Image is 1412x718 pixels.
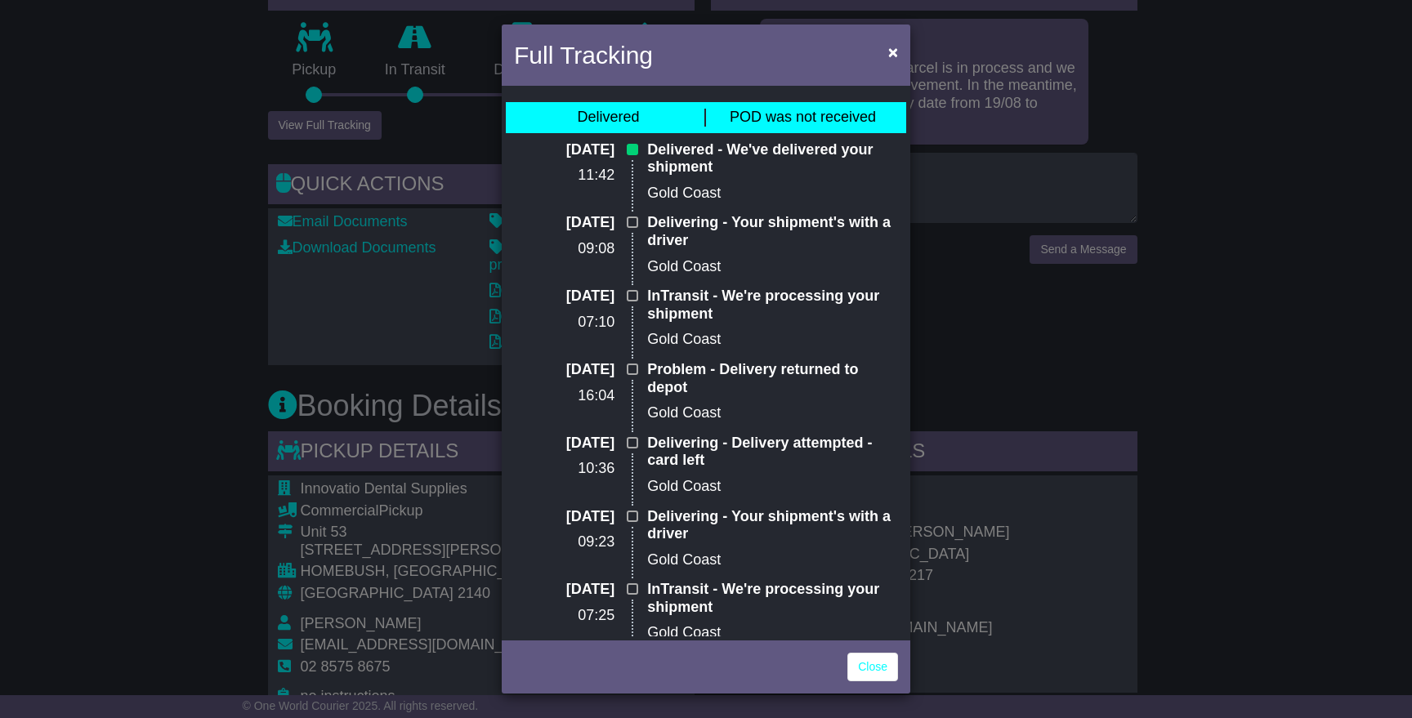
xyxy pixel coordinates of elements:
[847,653,898,681] a: Close
[514,581,614,599] p: [DATE]
[577,109,639,127] div: Delivered
[888,42,898,61] span: ×
[647,331,898,349] p: Gold Coast
[647,478,898,496] p: Gold Coast
[514,387,614,405] p: 16:04
[514,361,614,379] p: [DATE]
[514,508,614,526] p: [DATE]
[514,533,614,551] p: 09:23
[514,314,614,332] p: 07:10
[647,185,898,203] p: Gold Coast
[647,581,898,616] p: InTransit - We're processing your shipment
[647,404,898,422] p: Gold Coast
[647,214,898,249] p: Delivering - Your shipment's with a driver
[647,141,898,176] p: Delivered - We've delivered your shipment
[514,460,614,478] p: 10:36
[647,624,898,642] p: Gold Coast
[730,109,876,125] span: POD was not received
[514,607,614,625] p: 07:25
[514,288,614,305] p: [DATE]
[647,435,898,470] p: Delivering - Delivery attempted - card left
[514,167,614,185] p: 11:42
[514,214,614,232] p: [DATE]
[514,37,653,74] h4: Full Tracking
[880,35,906,69] button: Close
[514,435,614,453] p: [DATE]
[647,361,898,396] p: Problem - Delivery returned to depot
[647,508,898,543] p: Delivering - Your shipment's with a driver
[514,240,614,258] p: 09:08
[514,141,614,159] p: [DATE]
[647,288,898,323] p: InTransit - We're processing your shipment
[647,551,898,569] p: Gold Coast
[647,258,898,276] p: Gold Coast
